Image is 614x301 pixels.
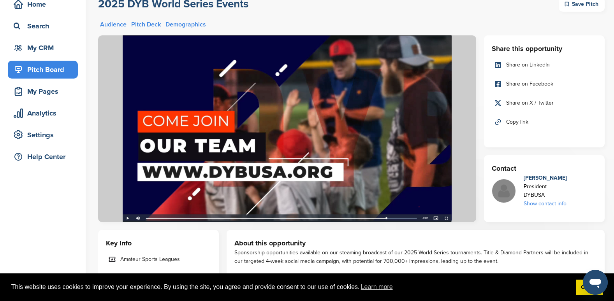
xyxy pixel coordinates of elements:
[492,43,597,54] h3: Share this opportunity
[100,21,127,28] a: Audience
[106,238,211,248] h3: Key Info
[8,82,78,100] a: My Pages
[8,61,78,79] a: Pitch Board
[12,106,78,120] div: Analytics
[165,21,206,28] a: Demographics
[506,61,550,69] span: Share on LinkedIn
[576,280,603,295] a: dismiss cookie message
[524,182,567,191] div: President
[506,80,553,88] span: Share on Facebook
[12,63,78,77] div: Pitch Board
[98,35,476,222] img: Sponsorpitch &
[12,150,78,164] div: Help Center
[506,118,528,126] span: Copy link
[492,95,597,111] a: Share on X / Twitter
[234,238,597,248] h3: About this opportunity
[583,270,608,295] iframe: Button to launch messaging window
[12,41,78,55] div: My CRM
[8,104,78,122] a: Analytics
[492,179,515,203] img: Missing
[524,191,567,199] div: DYBUSA
[8,17,78,35] a: Search
[524,199,567,208] div: Show contact info
[120,255,180,264] span: Amateur Sports Leagues
[131,21,161,28] a: Pitch Deck
[492,163,597,174] h3: Contact
[8,148,78,166] a: Help Center
[234,248,597,266] div: Sponsorship opportunities available on our steaming broadcast of our 2025 World Series tournament...
[11,281,570,293] span: This website uses cookies to improve your experience. By using the site, you agree and provide co...
[360,281,394,293] a: learn more about cookies
[492,57,597,73] a: Share on LinkedIn
[506,99,554,107] span: Share on X / Twitter
[492,76,597,92] a: Share on Facebook
[8,126,78,144] a: Settings
[12,84,78,98] div: My Pages
[492,114,597,130] a: Copy link
[12,128,78,142] div: Settings
[8,39,78,57] a: My CRM
[12,19,78,33] div: Search
[524,174,567,182] div: [PERSON_NAME]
